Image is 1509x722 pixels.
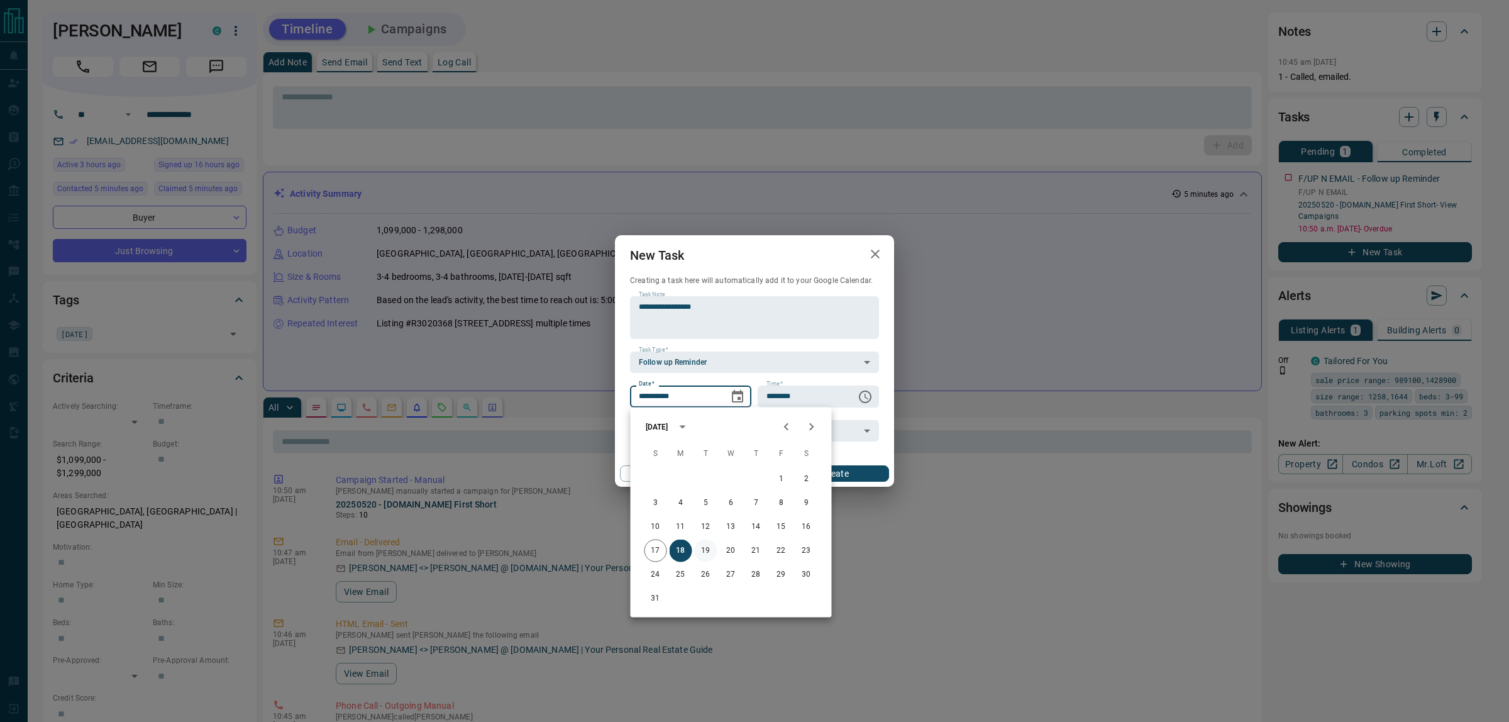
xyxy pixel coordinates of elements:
button: 6 [720,492,743,514]
button: 26 [695,564,717,586]
button: 10 [644,516,667,538]
button: Cancel [620,465,727,482]
button: 28 [745,564,768,586]
button: Next month [799,414,824,440]
button: 7 [745,492,768,514]
button: 19 [695,540,717,562]
label: Task Type [639,346,668,354]
button: 9 [795,492,818,514]
button: 27 [720,564,743,586]
span: Friday [770,442,793,467]
h2: New Task [615,235,699,275]
button: 22 [770,540,793,562]
button: 29 [770,564,793,586]
div: [DATE] [646,421,668,433]
button: 15 [770,516,793,538]
button: 4 [670,492,692,514]
span: Monday [670,442,692,467]
button: 13 [720,516,743,538]
span: Saturday [795,442,818,467]
button: 8 [770,492,793,514]
button: 21 [745,540,768,562]
span: Sunday [644,442,667,467]
button: 30 [795,564,818,586]
button: 18 [670,540,692,562]
p: Creating a task here will automatically add it to your Google Calendar. [630,275,879,286]
label: Date [639,380,655,388]
button: 11 [670,516,692,538]
button: Create [782,465,889,482]
button: 16 [795,516,818,538]
button: 31 [644,587,667,610]
button: Previous month [774,414,799,440]
button: 12 [695,516,717,538]
button: 5 [695,492,717,514]
button: 17 [644,540,667,562]
label: Time [766,380,783,388]
button: Choose time, selected time is 6:00 AM [853,384,878,409]
button: 1 [770,468,793,491]
span: Tuesday [695,442,717,467]
button: 23 [795,540,818,562]
button: 2 [795,468,818,491]
div: Follow up Reminder [630,352,879,373]
button: 3 [644,492,667,514]
button: Choose date, selected date is Aug 18, 2025 [725,384,750,409]
span: Thursday [745,442,768,467]
button: calendar view is open, switch to year view [672,416,693,438]
button: 25 [670,564,692,586]
button: 20 [720,540,743,562]
span: Wednesday [720,442,743,467]
button: 24 [644,564,667,586]
button: 14 [745,516,768,538]
label: Task Note [639,291,665,299]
